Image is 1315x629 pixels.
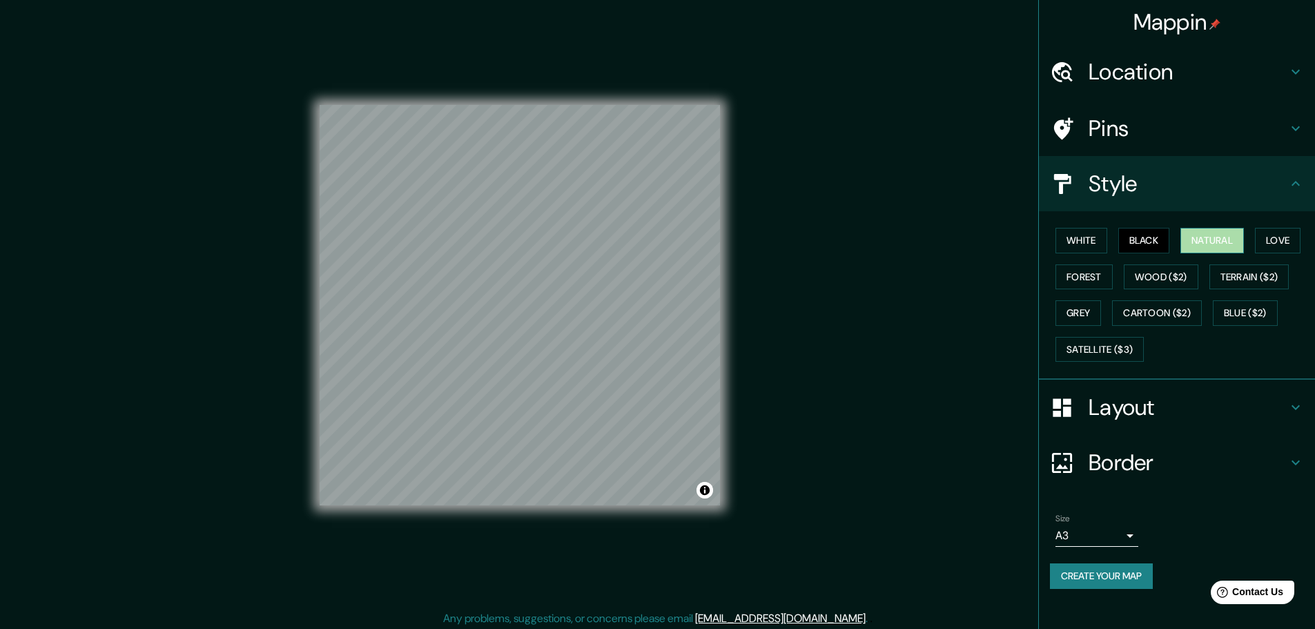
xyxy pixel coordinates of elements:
button: Toggle attribution [697,482,713,499]
button: Love [1255,228,1301,253]
div: Layout [1039,380,1315,435]
div: A3 [1055,525,1138,547]
button: Black [1118,228,1170,253]
button: Natural [1180,228,1244,253]
h4: Layout [1089,394,1287,421]
canvas: Map [320,105,720,505]
button: Grey [1055,300,1101,326]
div: Style [1039,156,1315,211]
button: Create your map [1050,563,1153,589]
button: Forest [1055,264,1113,290]
button: Satellite ($3) [1055,337,1144,362]
div: Border [1039,435,1315,490]
div: Pins [1039,101,1315,156]
a: [EMAIL_ADDRESS][DOMAIN_NAME] [695,611,866,626]
h4: Style [1089,170,1287,197]
h4: Location [1089,58,1287,86]
div: . [870,610,873,627]
div: Location [1039,44,1315,99]
h4: Pins [1089,115,1287,142]
div: . [868,610,870,627]
button: Wood ($2) [1124,264,1198,290]
img: pin-icon.png [1209,19,1220,30]
h4: Border [1089,449,1287,476]
button: Terrain ($2) [1209,264,1289,290]
iframe: Help widget launcher [1192,575,1300,614]
button: Blue ($2) [1213,300,1278,326]
label: Size [1055,513,1070,525]
button: White [1055,228,1107,253]
p: Any problems, suggestions, or concerns please email . [443,610,868,627]
button: Cartoon ($2) [1112,300,1202,326]
h4: Mappin [1133,8,1221,36]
